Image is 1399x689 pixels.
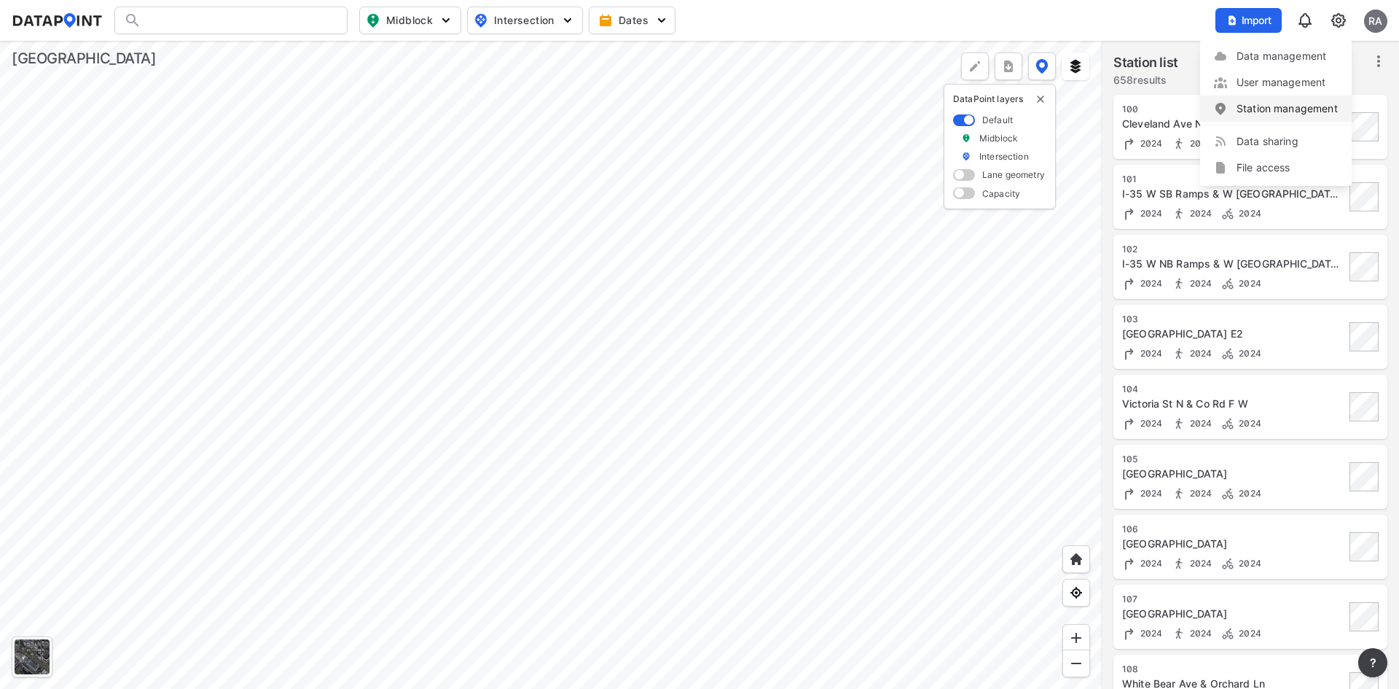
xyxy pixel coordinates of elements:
[474,12,573,29] span: Intersection
[1220,416,1235,431] img: Bicycle count
[1069,585,1083,600] img: zeq5HYn9AnE9l6UmnFLPAAAAAElFTkSuQmCC
[1172,206,1186,221] img: Pedestrian count
[1069,656,1083,671] img: MAAAAAElFTkSuQmCC
[979,150,1029,163] label: Intersection
[1235,348,1261,359] span: 2024
[1215,8,1282,33] button: Import
[1122,327,1345,341] div: Cleveland Ave & W County Rd E2
[1122,384,1345,395] div: 104
[601,13,666,28] span: Dates
[1137,278,1163,289] span: 2024
[364,12,382,29] img: map_pin_mid.602f9df1.svg
[1122,257,1345,271] div: I-35 W NB Ramps & W County Rd E2
[1220,626,1235,641] img: Bicycle count
[1186,488,1212,499] span: 2024
[1186,558,1212,569] span: 2024
[467,7,583,34] button: Intersection
[1186,138,1212,149] span: 2024
[1028,52,1056,80] button: DataPoint layers
[1062,624,1090,652] div: Zoom in
[1122,187,1345,201] div: I-35 W SB Ramps & W County Rd E2
[1213,160,1228,175] img: file-sharing.48813489.svg
[1172,486,1186,501] img: Pedestrian count
[1186,348,1212,359] span: 2024
[1213,75,1228,90] img: user-management.fee44a48.svg
[1213,49,1228,63] img: data-management.66d02b85.svg
[1213,101,1339,116] a: Station management
[1122,314,1345,325] div: 103
[1213,101,1228,116] img: station-management.abf98800.svg
[1035,59,1049,74] img: data-point-layers.37681fc9.svg
[982,168,1045,181] label: Lane geometry
[979,132,1018,144] label: Midblock
[12,48,156,69] div: [GEOGRAPHIC_DATA]
[1122,346,1137,361] img: Turning count
[1226,15,1238,26] img: file_add.62c1e8a2.svg
[1235,488,1261,499] span: 2024
[1113,52,1178,73] label: Station list
[1367,654,1379,672] span: ?
[1213,75,1339,90] a: User management
[1235,208,1261,219] span: 2024
[953,93,1046,105] p: DataPoint layers
[982,187,1020,200] label: Capacity
[1213,134,1339,149] a: Data sharing
[1186,278,1212,289] span: 2024
[1122,104,1345,115] div: 100
[1122,117,1345,131] div: Cleveland Ave N & Larpenteur Ave W
[1213,134,1228,149] img: data-sharing.aef27b25.svg
[1122,276,1137,291] img: Turning count
[1213,49,1339,63] a: Data management
[1137,138,1163,149] span: 2024
[1220,276,1235,291] img: Bicycle count
[1172,556,1186,571] img: Pedestrian count
[1224,13,1273,28] span: Import
[1122,593,1345,605] div: 107
[961,150,971,163] img: marker_Intersection.6861001b.svg
[1122,556,1137,571] img: Turning count
[12,637,52,677] div: Toggle basemap
[1172,136,1186,151] img: Pedestrian count
[1113,73,1178,87] label: 658 results
[1122,607,1345,621] div: White Bear Ave & Cedar Ave
[1137,488,1163,499] span: 2024
[1062,52,1089,80] button: External layers
[1035,93,1046,105] button: delete
[1186,628,1212,639] span: 2024
[1122,467,1345,481] div: 8th Ave NW & 10th St NW
[1172,416,1186,431] img: Pedestrian count
[560,13,575,28] img: 5YPKRKmlfpI5mqlR8AD95paCi+0kK1fRFDJSaMmawlwaeJcJwk9O2fotCW5ve9gAAAAASUVORK5CYII=
[1069,631,1083,645] img: ZvzfEJKXnyWIrJytrsY285QMwk63cM6Drc+sIAAAAASUVORK5CYII=
[1186,418,1212,429] span: 2024
[1364,9,1387,33] div: RA
[1122,626,1137,641] img: Turning count
[1122,174,1345,185] div: 101
[1122,244,1345,255] div: 102
[1330,12,1347,29] img: cids17cp3yIFEOpj3V8A9qJSH103uA521RftCD4eeui4ksIb+krbm5XvIjxD52OS6NWLn9gAAAAAElFTkSuQmCC
[1220,486,1235,501] img: Bicycle count
[589,7,675,34] button: Dates
[1186,208,1212,219] span: 2024
[1137,208,1163,219] span: 2024
[1035,93,1046,105] img: close-external-leyer.3061a1c7.svg
[1062,579,1090,607] div: View my location
[995,52,1022,80] button: more
[1358,648,1387,677] button: more
[1122,663,1345,675] div: 108
[1069,552,1083,567] img: +XpAUvaXAN7GudzAAAAAElFTkSuQmCC
[1235,628,1261,639] span: 2024
[1137,628,1163,639] span: 2024
[1137,418,1163,429] span: 2024
[1122,206,1137,221] img: Turning count
[968,59,982,74] img: +Dz8AAAAASUVORK5CYII=
[472,12,490,29] img: map_pin_int.54838e6b.svg
[1172,276,1186,291] img: Pedestrian count
[1062,545,1090,573] div: Home
[1213,160,1339,175] a: File access
[654,13,669,28] img: 5YPKRKmlfpI5mqlR8AD95paCi+0kK1fRFDJSaMmawlwaeJcJwk9O2fotCW5ve9gAAAAASUVORK5CYII=
[439,13,453,28] img: 5YPKRKmlfpI5mqlR8AD95paCi+0kK1fRFDJSaMmawlwaeJcJwk9O2fotCW5ve9gAAAAASUVORK5CYII=
[1001,59,1016,74] img: xqJnZQTG2JQi0x5lvmkeSNbbgIiQD62bqHG8IfrOzanD0FsRdYrij6fAAAAAElFTkSuQmCC
[1122,523,1345,535] div: 106
[1122,416,1137,431] img: Turning count
[1220,346,1235,361] img: Bicycle count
